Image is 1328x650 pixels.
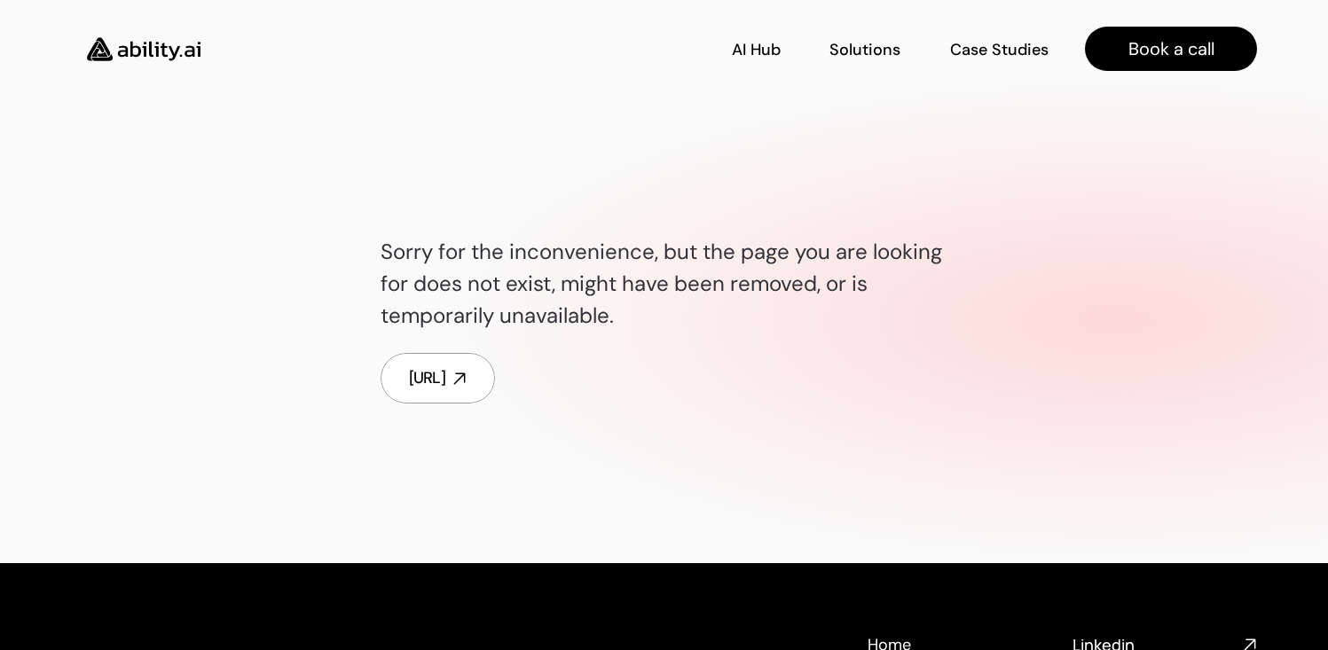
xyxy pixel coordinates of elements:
[1085,27,1257,71] a: Book a call
[950,39,1049,61] p: Case Studies
[1128,36,1214,61] p: Book a call
[225,27,1257,71] nav: Main navigation
[829,34,900,65] a: Solutions
[409,367,445,389] div: [URL]
[381,236,948,332] p: Sorry for the inconvenience, but the page you are looking for does not exist, might have been rem...
[732,34,781,65] a: AI Hub
[732,39,781,61] p: AI Hub
[829,39,900,61] p: Solutions
[381,353,495,403] a: [URL]
[949,34,1049,65] a: Case Studies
